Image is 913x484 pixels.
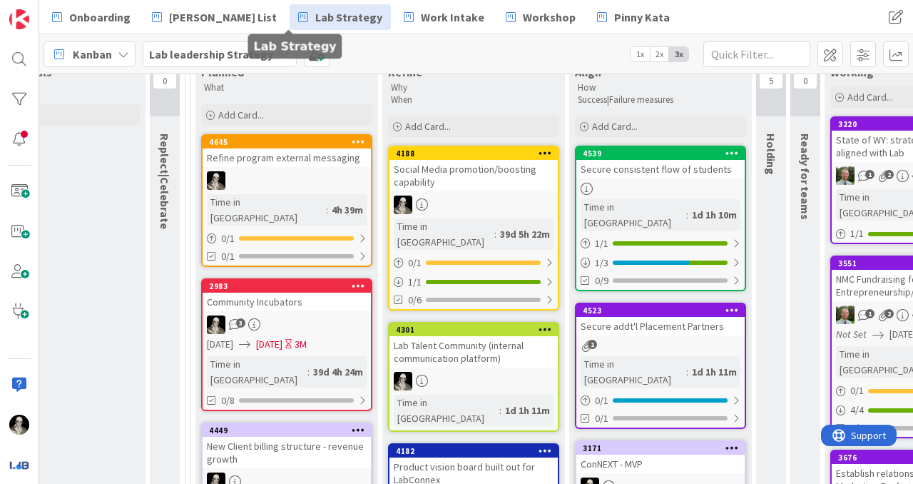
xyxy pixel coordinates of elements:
img: WS [9,415,29,435]
input: Quick Filter... [703,41,810,67]
div: 4188 [389,147,558,160]
div: 4645Refine program external messaging [203,136,371,167]
span: 0/8 [221,393,235,408]
div: 1d 1h 11m [688,364,740,380]
div: 4523 [583,306,745,316]
span: 1 / 1 [595,236,608,251]
div: 4523Secure addt'l Placement Partners [576,304,745,336]
img: Visit kanbanzone.com [9,9,29,29]
img: WS [207,171,225,190]
span: : [326,202,328,218]
div: 4188 [396,148,558,158]
span: 1 / 1 [850,226,864,241]
span: Onboarding [69,9,131,26]
div: 2983Community Incubators [203,280,371,311]
a: Lab Strategy [290,4,391,30]
div: Time in [GEOGRAPHIC_DATA] [394,218,494,250]
span: 2 [884,309,894,318]
span: 2/9 [850,420,864,435]
span: [PERSON_NAME] List [169,9,277,26]
h5: Lab Strategy [254,40,337,54]
div: 4449 [209,425,371,435]
span: 5 [759,72,783,89]
div: Social Media promotion/boosting capability [389,160,558,191]
span: 0 / 1 [595,393,608,408]
div: 4449 [203,424,371,437]
div: Lab Talent Community (internal communication platform) [389,336,558,368]
div: 39d 4h 24m [310,364,367,380]
span: : [686,207,688,223]
span: : [499,403,501,418]
div: 39d 5h 22m [496,226,554,242]
div: 4182 [396,446,558,456]
span: 0 / 1 [850,383,864,398]
span: 1 [588,340,597,349]
div: Refine program external messaging [203,148,371,167]
div: 4539 [583,148,745,158]
a: Pinny Kata [588,4,678,30]
div: WS [203,171,371,190]
img: WS [394,372,412,390]
div: 3171 [576,442,745,455]
span: Add Card... [847,91,893,104]
span: 3x [669,47,688,61]
span: 0 [793,72,817,89]
div: 4301 [389,323,558,336]
p: When [391,94,556,106]
a: 4539Secure consistent flow of studentsTime in [GEOGRAPHIC_DATA]:1d 1h 10m1/11/30/9 [575,146,746,291]
span: 1x [631,47,650,61]
span: 1 [865,309,874,318]
span: Pinny Kata [614,9,670,26]
div: 4645 [203,136,371,148]
div: 4523 [576,304,745,317]
img: SH [836,166,855,185]
p: Why [391,82,556,94]
span: 1 / 1 [408,275,422,290]
div: 4h 39m [328,202,367,218]
a: Onboarding [44,4,139,30]
a: [PERSON_NAME] List [143,4,285,30]
div: 0/1 [203,230,371,248]
span: Ready for teams [798,133,812,220]
p: What [204,82,369,94]
span: Workshop [523,9,576,26]
div: WS [203,316,371,334]
div: ConNEXT - MVP [576,455,745,473]
div: 2983 [209,281,371,291]
span: 1 [865,170,874,179]
div: 4645 [209,137,371,147]
a: 4301Lab Talent Community (internal communication platform)WSTime in [GEOGRAPHIC_DATA]:1d 1h 11m [388,322,559,432]
div: Time in [GEOGRAPHIC_DATA] [581,356,686,388]
span: : [686,364,688,380]
div: 4449New Client billing structure - revenue growth [203,424,371,468]
div: 3171 [583,443,745,453]
span: Add Card... [218,109,264,121]
div: 1/1 [576,235,745,253]
div: 4301 [396,325,558,335]
span: 0 / 1 [408,256,422,271]
span: 4 / 4 [850,403,864,418]
span: Work Intake [421,9,484,26]
img: WS [394,196,412,214]
span: 3 [236,318,245,328]
span: Kanban [73,46,112,63]
div: Time in [GEOGRAPHIC_DATA] [394,395,499,426]
img: WS [207,316,225,334]
span: Support [30,2,65,19]
div: New Client billing structure - revenue growth [203,437,371,468]
a: 4188Social Media promotion/boosting capabilityWSTime in [GEOGRAPHIC_DATA]:39d 5h 22m0/11/10/6 [388,146,559,311]
span: 0 / 1 [221,231,235,246]
div: 4182 [389,445,558,458]
div: Time in [GEOGRAPHIC_DATA] [207,356,307,388]
span: 2 [884,170,894,179]
p: Success|Failure measures [578,94,743,106]
span: : [494,226,496,242]
div: 1d 1h 10m [688,207,740,223]
a: Work Intake [395,4,493,30]
span: Holding [764,133,778,175]
span: Lab Strategy [315,9,382,26]
span: 0/6 [408,293,422,308]
div: 1/3 [576,254,745,272]
span: Add Card... [405,120,451,133]
div: 0/1 [576,392,745,410]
